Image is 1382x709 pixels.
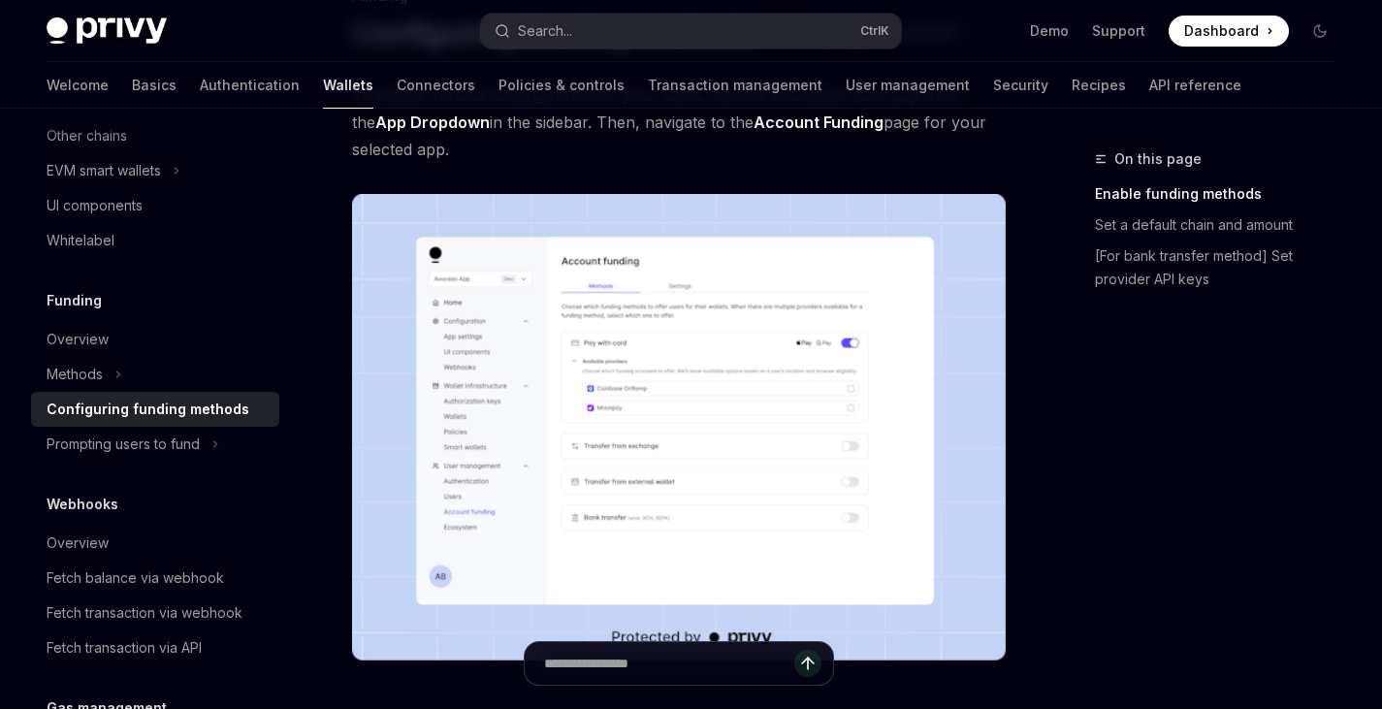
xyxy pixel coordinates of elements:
button: Methods [31,357,132,392]
div: Methods [47,363,103,386]
a: Welcome [47,62,109,109]
a: Wallets [323,62,373,109]
h5: Webhooks [47,493,118,516]
div: Overview [47,532,109,555]
a: Transaction management [648,62,822,109]
button: Toggle dark mode [1304,16,1335,47]
span: Ctrl K [860,23,889,39]
a: Set a default chain and amount [1095,209,1351,241]
img: dark logo [47,17,167,45]
a: Fetch transaction via webhook [31,596,279,630]
div: Configuring funding methods [47,398,249,421]
a: UI components [31,188,279,223]
a: Connectors [397,62,475,109]
button: EVM smart wallets [31,153,190,188]
a: [For bank transfer method] Set provider API keys [1095,241,1351,295]
a: Basics [132,62,177,109]
a: Demo [1030,21,1069,41]
span: On this page [1114,147,1202,171]
button: Prompting users to fund [31,427,229,462]
a: Whitelabel [31,223,279,258]
input: Ask a question... [544,642,794,685]
span: To enable various funding flows for your users, visit the and select your app from the in the sid... [352,81,1006,163]
div: EVM smart wallets [47,159,161,182]
a: Enable funding methods [1095,178,1351,209]
a: Fetch balance via webhook [31,561,279,596]
div: Whitelabel [47,229,114,252]
a: Authentication [200,62,300,109]
div: Search... [518,19,572,43]
a: Overview [31,322,279,357]
a: Recipes [1072,62,1126,109]
span: Dashboard [1184,21,1259,41]
a: Dashboard [1169,16,1289,47]
a: API reference [1149,62,1241,109]
div: Prompting users to fund [47,433,200,456]
div: Fetch transaction via API [47,636,202,660]
a: Security [993,62,1048,109]
a: Overview [31,526,279,561]
div: Fetch transaction via webhook [47,601,242,625]
img: Fundingupdate PNG [352,194,1006,661]
div: Fetch balance via webhook [47,566,224,590]
a: Fetch transaction via API [31,630,279,665]
button: Search...CtrlK [481,14,900,48]
a: Configuring funding methods [31,392,279,427]
a: Policies & controls [498,62,625,109]
h5: Funding [47,289,102,312]
button: Send message [794,650,821,677]
a: Account Funding [754,113,884,133]
a: User management [846,62,970,109]
a: Support [1092,21,1145,41]
div: UI components [47,194,143,217]
strong: App Dropdown [375,113,490,132]
div: Overview [47,328,109,351]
